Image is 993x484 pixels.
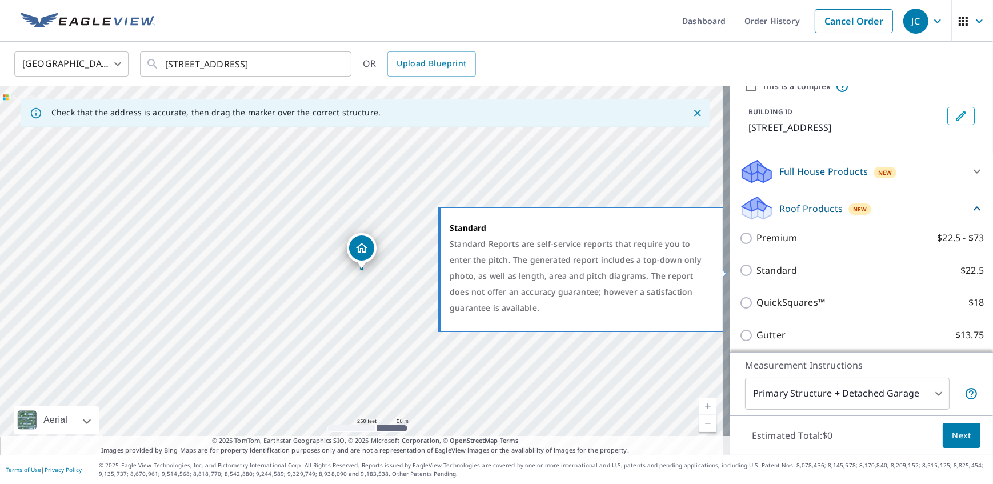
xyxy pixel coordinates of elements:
p: $18 [968,295,984,310]
button: Next [943,423,980,449]
a: Privacy Policy [45,466,82,474]
div: Full House ProductsNew [739,158,984,185]
img: EV Logo [21,13,155,30]
p: Standard [756,263,797,278]
div: Standard Reports are self-service reports that require you to enter the pitch. The generated repo... [450,236,708,316]
p: Roof Products [779,202,843,215]
p: QuickSquares™ [756,295,825,310]
div: OR [363,51,476,77]
div: [GEOGRAPHIC_DATA] [14,48,129,80]
p: Estimated Total: $0 [743,423,842,448]
p: Measurement Instructions [745,358,978,372]
p: $13.75 [955,328,984,342]
a: Cancel Order [815,9,893,33]
a: Terms of Use [6,466,41,474]
button: Edit building 1 [947,107,975,125]
div: Primary Structure + Detached Garage [745,378,950,410]
p: [STREET_ADDRESS] [748,121,943,134]
span: Next [952,429,971,443]
input: Search by address or latitude-longitude [165,48,328,80]
span: New [853,205,867,214]
p: Check that the address is accurate, then drag the marker over the correct structure. [51,107,381,118]
strong: Standard [450,222,486,233]
div: Aerial [40,406,71,434]
a: Current Level 17, Zoom Out [699,415,716,432]
div: Dropped pin, building 1, Residential property, 14915 Quince Way Thornton, CO 80602 [347,233,377,269]
p: © 2025 Eagle View Technologies, Inc. and Pictometry International Corp. All Rights Reserved. Repo... [99,461,987,478]
div: JC [903,9,928,34]
a: Upload Blueprint [387,51,475,77]
a: Current Level 17, Zoom In [699,398,716,415]
p: | [6,466,82,473]
p: Gutter [756,328,786,342]
p: Full House Products [779,165,868,178]
span: New [878,168,892,177]
a: Terms [500,436,519,445]
button: Close [690,106,705,121]
span: Upload Blueprint [397,57,466,71]
p: $22.5 - $73 [937,231,984,245]
p: BUILDING ID [748,107,792,117]
span: Your report will include the primary structure and a detached garage if one exists. [964,387,978,401]
div: Aerial [14,406,99,434]
a: OpenStreetMap [450,436,498,445]
label: This is a complex [762,81,831,92]
div: Roof ProductsNew [739,195,984,222]
p: $22.5 [960,263,984,278]
p: Premium [756,231,797,245]
span: © 2025 TomTom, Earthstar Geographics SIO, © 2025 Microsoft Corporation, © [212,436,519,446]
